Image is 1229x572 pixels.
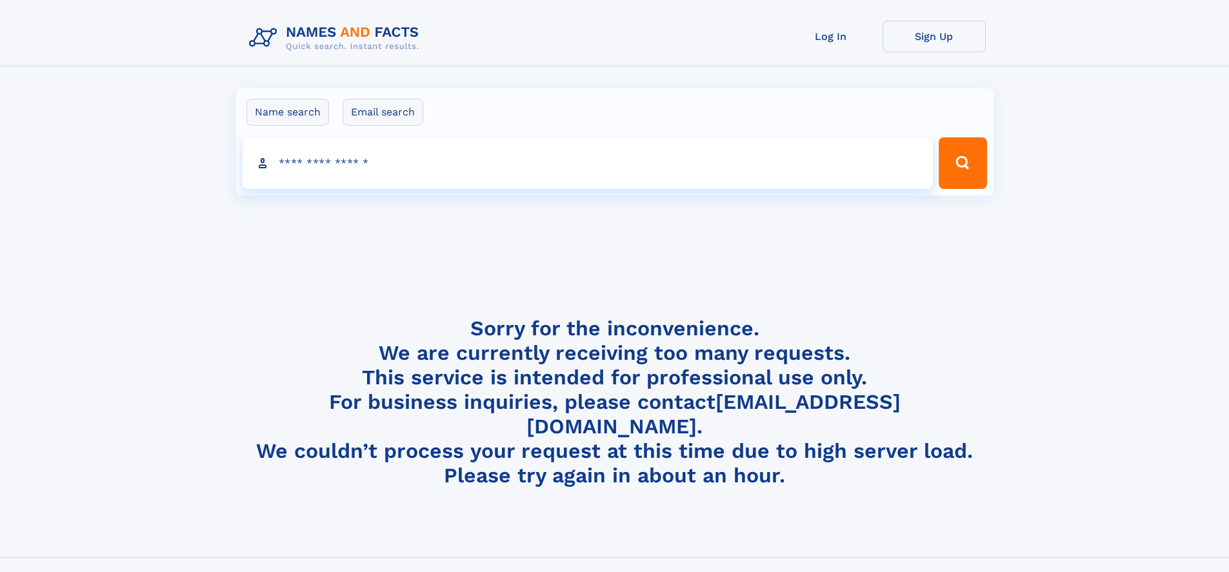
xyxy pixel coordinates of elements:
[243,137,934,189] input: search input
[939,137,986,189] button: Search Button
[246,99,329,126] label: Name search
[343,99,423,126] label: Email search
[883,21,986,52] a: Sign Up
[244,21,430,55] img: Logo Names and Facts
[244,316,986,488] h4: Sorry for the inconvenience. We are currently receiving too many requests. This service is intend...
[779,21,883,52] a: Log In
[526,390,901,439] a: [EMAIL_ADDRESS][DOMAIN_NAME]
